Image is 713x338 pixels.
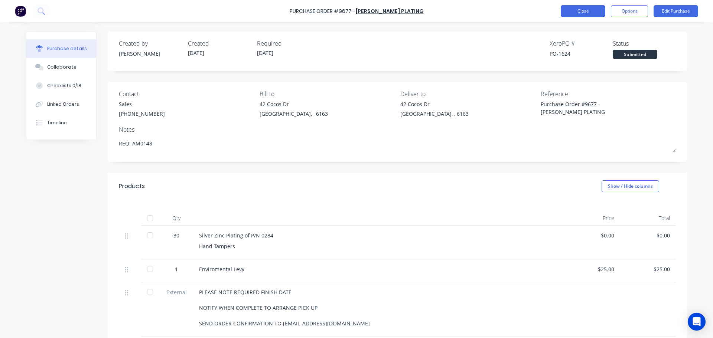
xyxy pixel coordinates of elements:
[166,265,187,273] div: 1
[611,5,648,17] button: Options
[166,288,187,296] span: External
[613,50,657,59] div: Submitted
[119,89,254,98] div: Contact
[550,50,613,58] div: PO-1624
[26,95,96,114] button: Linked Orders
[260,110,328,118] div: [GEOGRAPHIC_DATA], , 6163
[119,125,676,134] div: Notes
[188,39,251,48] div: Created
[119,182,145,191] div: Products
[688,313,706,331] div: Open Intercom Messenger
[570,232,614,239] div: $0.00
[541,89,676,98] div: Reference
[564,211,620,226] div: Price
[166,232,187,239] div: 30
[602,180,659,192] button: Show / Hide columns
[26,114,96,132] button: Timeline
[400,89,535,98] div: Deliver to
[47,119,67,126] div: Timeline
[260,100,328,108] div: 42 Cocos Dr
[119,100,165,108] div: Sales
[626,265,670,273] div: $25.00
[119,136,676,152] textarea: REQ: AM0148
[47,82,81,89] div: Checklists 0/18
[550,39,613,48] div: Xero PO #
[26,39,96,58] button: Purchase details
[119,39,182,48] div: Created by
[613,39,676,48] div: Status
[400,110,469,118] div: [GEOGRAPHIC_DATA], , 6163
[626,232,670,239] div: $0.00
[654,5,698,17] button: Edit Purchase
[199,288,559,327] div: PLEASE NOTE REQUIRED FINISH DATE NOTIFY WHEN COMPLETE TO ARRANGE PICK UP SEND ORDER CONFIRMATION ...
[620,211,676,226] div: Total
[15,6,26,17] img: Factory
[199,265,559,273] div: Enviromental Levy
[119,110,165,118] div: [PHONE_NUMBER]
[356,7,424,15] a: [PERSON_NAME] PLATING
[199,242,559,250] div: Hand Tampers
[561,5,605,17] button: Close
[119,50,182,58] div: [PERSON_NAME]
[26,76,96,95] button: Checklists 0/18
[47,64,76,70] div: Collaborate
[26,58,96,76] button: Collaborate
[257,39,320,48] div: Required
[160,211,193,226] div: Qty
[199,232,559,239] div: Silver Zinc Plating of P/N 0284
[570,265,614,273] div: $25.00
[260,89,395,98] div: Bill to
[47,45,87,52] div: Purchase details
[47,101,79,108] div: Linked Orders
[400,100,469,108] div: 42 Cocos Dr
[541,100,634,117] textarea: Purchase Order #9677 - [PERSON_NAME] PLATING
[290,7,355,15] div: Purchase Order #9677 -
